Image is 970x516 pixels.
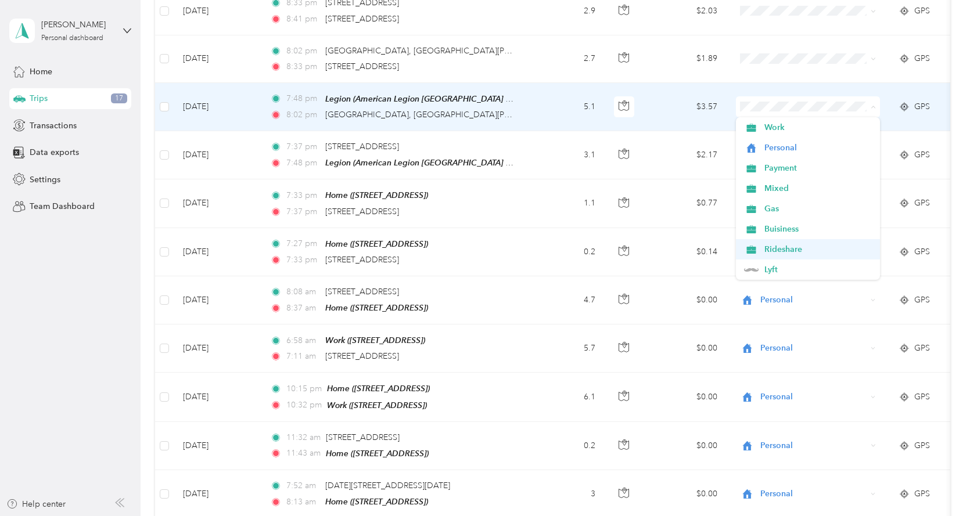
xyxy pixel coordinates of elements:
span: Settings [30,174,60,186]
td: 2.7 [528,35,605,83]
td: $1.89 [645,35,727,83]
td: [DATE] [174,131,261,179]
span: [STREET_ADDRESS] [325,287,399,297]
img: Legacy Icon [Lyft] [744,268,759,272]
span: 7:33 pm [286,254,319,266]
span: 8:02 pm [286,109,319,121]
td: $0.00 [645,276,727,324]
span: Gas [764,203,872,215]
span: [STREET_ADDRESS] [325,14,399,24]
td: [DATE] [174,179,261,228]
span: Personal [760,439,867,452]
span: Personal [764,142,872,154]
span: Personal [760,294,867,306]
span: Home ([STREET_ADDRESS]) [326,449,429,458]
span: [STREET_ADDRESS] [325,351,399,361]
span: Rideshare [764,243,872,255]
span: 10:15 pm [286,383,322,395]
span: Lyft [764,264,872,276]
span: Work ([STREET_ADDRESS]) [327,400,427,410]
td: [DATE] [174,35,261,83]
span: Personal [760,342,867,355]
td: [DATE] [174,324,261,373]
span: Personal [760,391,867,403]
span: Payment [764,162,872,174]
span: 7:27 pm [286,237,319,250]
span: Data exports [30,146,79,158]
td: $0.14 [645,228,727,276]
span: 8:02 pm [286,45,319,57]
td: $0.00 [645,373,727,421]
span: 8:08 am [286,286,319,298]
span: Transactions [30,120,77,132]
span: GPS [914,391,930,403]
span: Trips [30,92,48,104]
div: [PERSON_NAME] [41,19,114,31]
span: 8:13 am [286,496,319,508]
span: GPS [914,5,930,17]
td: 0.2 [528,422,605,470]
td: $3.57 [645,83,727,131]
td: [DATE] [174,228,261,276]
span: GPS [914,52,930,65]
span: GPS [914,100,930,113]
span: 7:37 pm [286,205,319,218]
span: [STREET_ADDRESS] [325,255,399,265]
span: Legion (American Legion [GEOGRAPHIC_DATA] Post [STREET_ADDRESS] , [GEOGRAPHIC_DATA], [GEOGRAPHIC_... [325,158,773,168]
span: GPS [914,246,930,258]
td: [DATE] [174,422,261,470]
span: GPS [914,342,930,355]
span: [STREET_ADDRESS] [326,432,400,442]
span: Home [30,66,52,78]
span: 7:52 am [286,479,319,492]
span: Home ([STREET_ADDRESS]) [325,303,428,312]
td: 0.2 [528,228,605,276]
span: [DATE][STREET_ADDRESS][DATE] [325,481,450,490]
td: $2.17 [645,131,727,179]
span: [STREET_ADDRESS] [325,142,399,151]
span: GPS [914,197,930,210]
span: 7:33 pm [286,189,319,202]
span: Team Dashboard [30,200,95,212]
td: $0.00 [645,324,727,373]
span: Home ([STREET_ADDRESS]) [325,239,428,248]
span: [STREET_ADDRESS] [325,62,399,71]
span: 11:32 am [286,431,321,444]
td: 3.1 [528,131,605,179]
span: [STREET_ADDRESS] [325,207,399,216]
span: 7:48 pm [286,157,319,169]
span: 17 [111,93,127,104]
td: $0.00 [645,422,727,470]
span: 7:11 am [286,350,319,363]
td: 1.1 [528,179,605,228]
span: Work ([STREET_ADDRESS]) [325,335,425,345]
td: [DATE] [174,276,261,324]
span: Home ([STREET_ADDRESS]) [325,497,428,506]
button: Help center [6,498,66,510]
span: 6:58 am [286,334,319,347]
td: 5.1 [528,83,605,131]
span: Buisiness [764,223,872,235]
span: 11:43 am [286,447,321,460]
span: 10:32 pm [286,399,322,412]
td: [DATE] [174,373,261,421]
span: 8:33 pm [286,60,319,73]
span: GPS [914,149,930,161]
span: 7:48 pm [286,92,319,105]
td: 5.7 [528,324,605,373]
span: 8:37 am [286,302,319,315]
span: Mixed [764,182,872,194]
td: 6.1 [528,373,605,421]
td: [DATE] [174,83,261,131]
td: $0.77 [645,179,727,228]
span: [GEOGRAPHIC_DATA], [GEOGRAPHIC_DATA][PERSON_NAME], [GEOGRAPHIC_DATA], [GEOGRAPHIC_DATA] [325,46,738,56]
span: 7:37 pm [286,140,319,153]
span: Home ([STREET_ADDRESS]) [325,190,428,200]
span: Work [764,121,872,133]
span: [GEOGRAPHIC_DATA], [GEOGRAPHIC_DATA][PERSON_NAME], [GEOGRAPHIC_DATA], [GEOGRAPHIC_DATA] [325,110,738,120]
span: Personal [760,488,867,500]
span: 8:41 pm [286,13,319,26]
div: Personal dashboard [41,35,103,42]
span: GPS [914,439,930,452]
